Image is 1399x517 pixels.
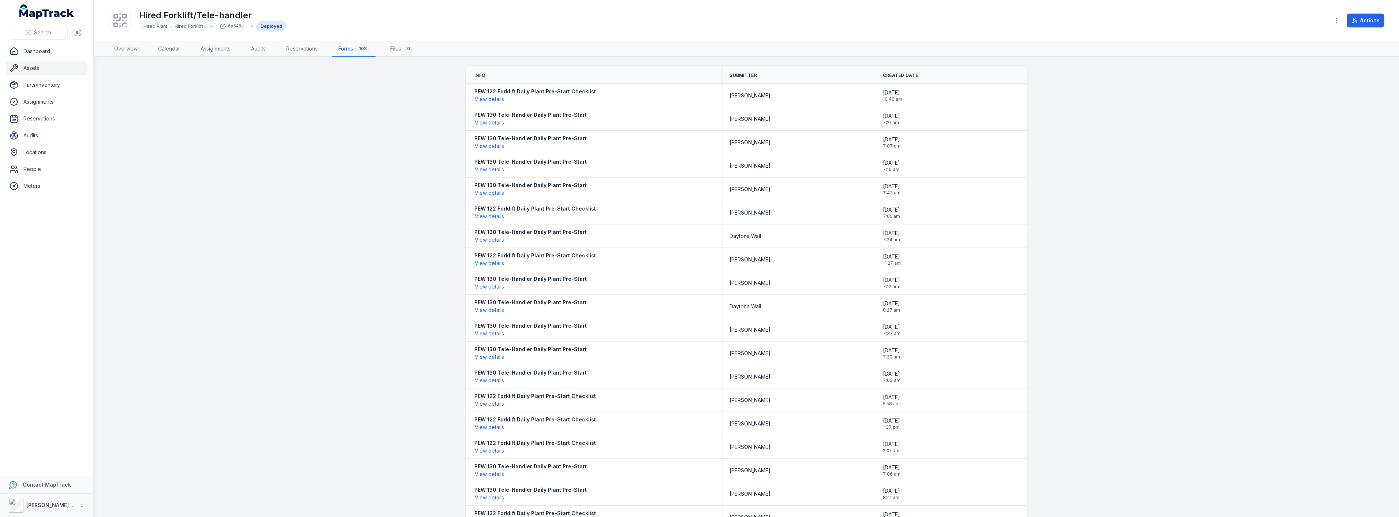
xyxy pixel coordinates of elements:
span: [PERSON_NAME] [730,162,771,170]
span: [PERSON_NAME] [730,92,771,99]
span: Daytona Wall [730,233,761,240]
span: 1:37 pm [883,424,900,430]
span: 11:27 am [883,260,901,266]
a: Assignments [195,41,236,57]
time: 10/8/2025, 7:07:07 AM [883,136,900,149]
a: Audits [6,128,87,143]
button: View details [474,494,504,502]
span: [DATE] [883,183,900,190]
button: View details [474,236,504,244]
a: People [6,162,87,176]
strong: PEW 122 Forklift Daily Plant Pre-Start Checklist [474,510,596,517]
button: View details [474,212,504,220]
time: 10/3/2025, 7:43:28 AM [883,183,900,196]
button: View details [474,95,504,103]
span: 7:37 am [883,331,900,336]
time: 10/3/2025, 7:05:57 AM [883,206,900,219]
button: View details [474,330,504,338]
time: 10/2/2025, 7:24:29 AM [883,230,900,243]
strong: PEW 130 Tele-Handler Daily Plant Pre-Start [474,369,587,376]
strong: PEW 130 Tele-Handler Daily Plant Pre-Start [474,463,587,470]
time: 9/30/2025, 7:37:29 AM [883,323,900,336]
span: 7:12 am [883,284,900,290]
span: [DATE] [883,487,900,495]
a: Locations [6,145,87,160]
time: 9/24/2025, 8:41:40 AM [883,487,900,501]
span: 2:01 pm [883,448,900,454]
span: [DATE] [883,440,900,448]
span: [DATE] [883,230,900,237]
a: Assignments [6,94,87,109]
span: Created Date [883,72,918,78]
span: [PERSON_NAME] [730,490,771,498]
span: [DATE] [883,464,900,471]
span: [DATE] [883,112,900,120]
span: [PERSON_NAME] [730,373,771,380]
span: 7:06 am [883,471,900,477]
span: [PERSON_NAME] [730,209,771,216]
strong: PEW 130 Tele-Handler Daily Plant Pre-Start [474,346,587,353]
span: [DATE] [883,370,900,377]
span: 5:58 am [883,401,900,407]
span: [PERSON_NAME] [730,186,771,193]
span: [PERSON_NAME] [730,420,771,427]
a: Overview [108,41,143,57]
span: [DATE] [883,159,900,167]
span: [PERSON_NAME] [730,443,771,451]
div: 0 [404,44,413,53]
time: 10/8/2025, 7:21:53 AM [883,112,900,126]
button: View details [474,119,504,127]
span: Info [474,72,485,78]
button: View details [474,259,504,267]
h1: Hired Forklift/Tele-handler [139,10,287,21]
a: Reservations [280,41,324,57]
time: 9/29/2025, 7:20:39 AM [883,347,900,360]
span: Hired Plant [143,23,167,29]
span: [PERSON_NAME] [730,115,771,123]
span: Submitter [730,72,757,78]
strong: [PERSON_NAME] Group [26,502,86,508]
span: 7:07 am [883,143,900,149]
strong: PEW 122 Forklift Daily Plant Pre-Start Checklist [474,88,596,95]
strong: PEW 130 Tele-Handler Daily Plant Pre-Start [474,322,587,330]
span: 7:03 am [883,377,900,383]
button: View details [474,306,504,314]
button: View details [474,353,504,361]
span: 8:27 am [883,307,900,313]
strong: PEW 130 Tele-Handler Daily Plant Pre-Start [474,111,587,119]
span: [DATE] [883,347,900,354]
time: 9/29/2025, 5:58:12 AM [883,394,900,407]
span: [DATE] [883,89,902,96]
a: Files0 [384,41,419,57]
span: [PERSON_NAME] [730,139,771,146]
span: [PERSON_NAME] [730,256,771,263]
time: 9/25/2025, 2:01:26 PM [883,440,900,454]
button: Actions [1347,14,1384,27]
span: [PERSON_NAME] [730,326,771,334]
span: 7:19 am [883,167,900,172]
div: Deployed [256,21,287,31]
a: Dashboard [6,44,87,59]
a: Audits [245,41,272,57]
time: 9/26/2025, 1:37:08 PM [883,417,900,430]
strong: PEW 122 Forklift Daily Plant Pre-Start Checklist [474,416,596,423]
time: 9/29/2025, 7:03:45 AM [883,370,900,383]
a: Assets [6,61,87,75]
button: View details [474,189,504,197]
div: 108 [356,44,370,53]
button: View details [474,423,504,431]
button: View details [474,283,504,291]
span: [DATE] [883,253,901,260]
a: Calendar [152,41,186,57]
span: [PERSON_NAME] [730,397,771,404]
span: [PERSON_NAME] [730,279,771,287]
strong: PEW 130 Tele-Handler Daily Plant Pre-Start [474,486,587,494]
a: Forms108 [332,41,376,57]
span: 7:21 am [883,120,900,126]
span: [DATE] [883,323,900,331]
time: 10/1/2025, 11:27:15 AM [883,253,901,266]
button: View details [474,165,504,174]
strong: PEW 130 Tele-Handler Daily Plant Pre-Start [474,299,587,306]
strong: PEW 122 Forklift Daily Plant Pre-Start Checklist [474,393,596,400]
strong: PEW 130 Tele-Handler Daily Plant Pre-Start [474,135,587,142]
